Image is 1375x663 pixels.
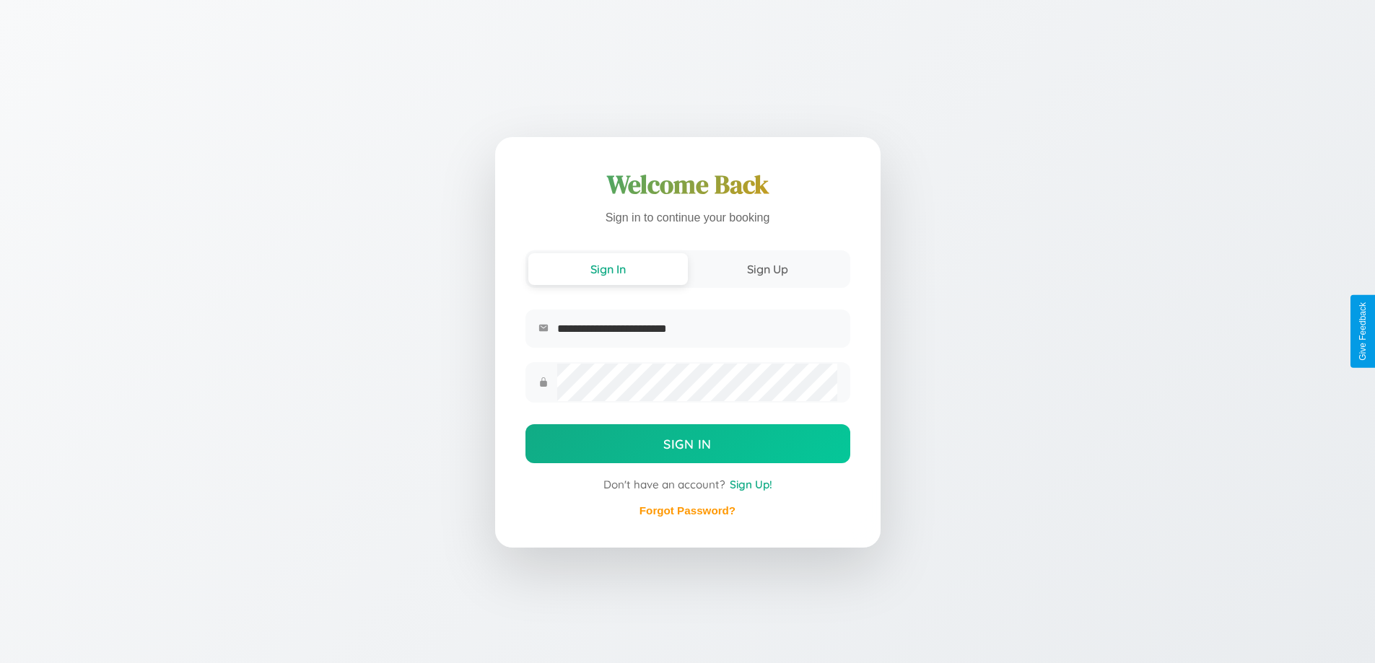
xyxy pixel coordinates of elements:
p: Sign in to continue your booking [525,208,850,229]
div: Don't have an account? [525,478,850,491]
button: Sign In [525,424,850,463]
div: Give Feedback [1358,302,1368,361]
a: Forgot Password? [640,504,735,517]
h1: Welcome Back [525,167,850,202]
span: Sign Up! [730,478,772,491]
button: Sign In [528,253,688,285]
button: Sign Up [688,253,847,285]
